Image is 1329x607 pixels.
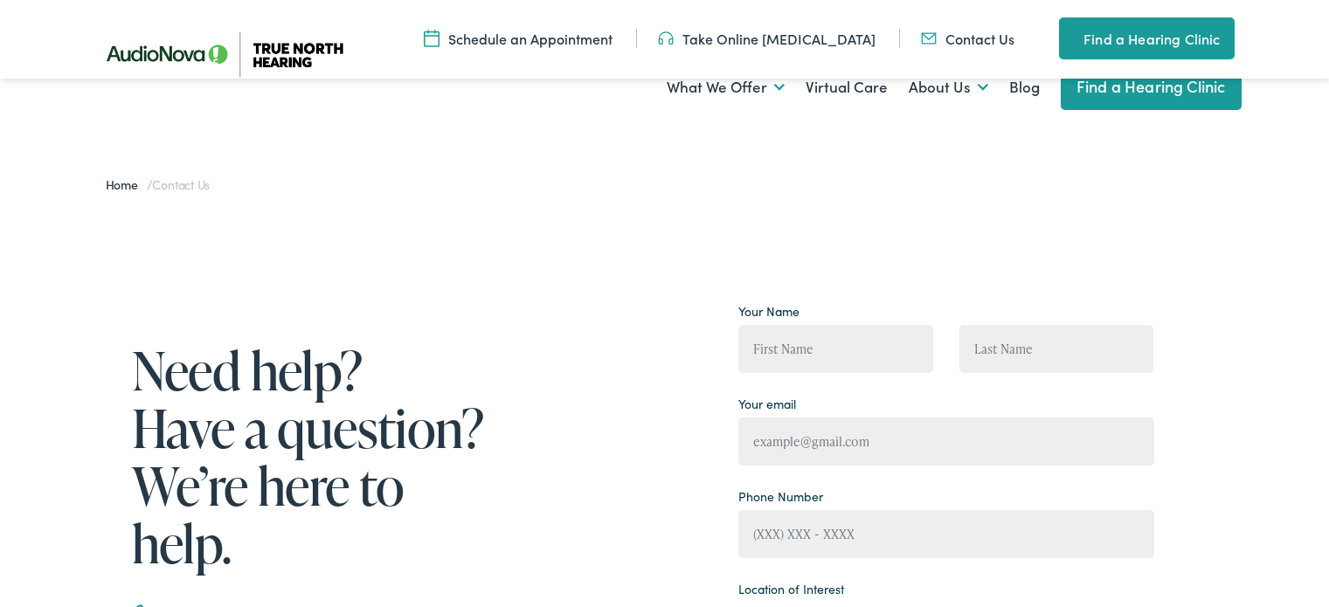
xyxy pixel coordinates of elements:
a: Schedule an Appointment [424,29,613,48]
label: Your email [738,395,796,413]
a: Virtual Care [806,55,888,120]
input: example@gmail.com [738,417,1154,466]
img: utility icon [1059,28,1075,49]
a: Find a Hearing Clinic [1061,63,1242,110]
img: Headphones icon in color code ffb348 [658,29,674,48]
img: Icon symbolizing a calendar in color code ffb348 [424,29,440,48]
label: Location of Interest [738,580,844,598]
a: What We Offer [667,55,785,120]
a: Take Online [MEDICAL_DATA] [658,29,876,48]
a: Home [106,176,147,193]
label: Your Name [738,302,799,321]
a: Find a Hearing Clinic [1059,17,1234,59]
a: About Us [909,55,988,120]
input: (XXX) XXX - XXXX [738,510,1154,558]
input: First Name [738,325,933,373]
a: Contact Us [921,29,1014,48]
label: Phone Number [738,487,823,506]
span: Contact Us [152,176,210,193]
a: Blog [1009,55,1040,120]
img: Mail icon in color code ffb348, used for communication purposes [921,29,937,48]
input: Last Name [959,325,1154,373]
span: / [106,176,211,193]
h1: Need help? Have a question? We’re here to help. [132,341,490,572]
